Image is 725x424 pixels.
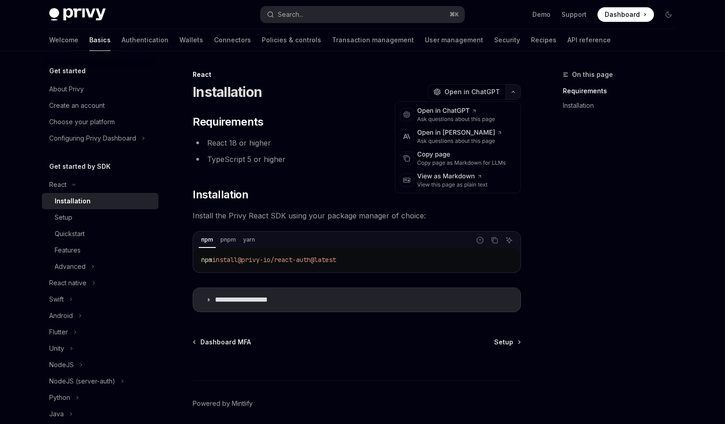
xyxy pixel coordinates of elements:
[42,193,158,209] a: Installation
[49,310,73,321] div: Android
[49,327,68,338] div: Flutter
[417,106,495,116] div: Open in ChatGPT
[572,69,613,80] span: On this page
[42,406,158,422] button: Toggle Java section
[179,29,203,51] a: Wallets
[42,291,158,308] button: Toggle Swift section
[49,376,115,387] div: NodeJS (server-auth)
[89,29,111,51] a: Basics
[532,10,551,19] a: Demo
[42,97,158,114] a: Create an account
[42,389,158,406] button: Toggle Python section
[212,256,238,264] span: install
[55,196,91,207] div: Installation
[444,87,500,96] span: Open in ChatGPT
[55,261,86,272] div: Advanced
[531,29,557,51] a: Recipes
[567,29,611,51] a: API reference
[494,338,513,347] span: Setup
[214,29,251,51] a: Connectors
[503,234,515,246] button: Ask AI
[260,6,465,23] button: Open search
[42,324,158,340] button: Toggle Flutter section
[278,9,303,20] div: Search...
[417,137,502,145] div: Ask questions about this page
[417,159,506,167] div: Copy page as Markdown for LLMs
[200,338,251,347] span: Dashboard MFA
[193,187,248,202] span: Installation
[42,308,158,324] button: Toggle Android section
[42,226,158,242] a: Quickstart
[417,150,506,159] div: Copy page
[42,242,158,258] a: Features
[238,256,336,264] span: @privy-io/react-auth@latest
[49,100,105,111] div: Create an account
[49,409,64,419] div: Java
[562,10,587,19] a: Support
[42,258,158,275] button: Toggle Advanced section
[49,84,84,95] div: About Privy
[417,116,495,123] div: Ask questions about this page
[193,84,262,100] h1: Installation
[49,278,87,288] div: React native
[489,234,500,246] button: Copy the contents from the code block
[42,357,158,373] button: Toggle NodeJS section
[428,84,505,100] button: Open in ChatGPT
[661,7,676,22] button: Toggle dark mode
[42,81,158,97] a: About Privy
[193,70,521,79] div: React
[42,114,158,130] a: Choose your platform
[193,399,253,408] a: Powered by Mintlify
[425,29,483,51] a: User management
[417,181,488,188] div: View this page as plain text
[42,275,158,291] button: Toggle React native section
[42,130,158,146] button: Toggle Configuring Privy Dashboard section
[42,177,158,193] button: Toggle React section
[55,228,85,239] div: Quickstart
[49,343,64,354] div: Unity
[417,128,502,137] div: Open in [PERSON_NAME]
[49,66,86,76] h5: Get started
[193,136,521,149] li: React 18 or higher
[55,245,81,256] div: Features
[49,161,111,172] h5: Get started by SDK
[563,84,683,98] a: Requirements
[122,29,168,51] a: Authentication
[494,338,520,347] a: Setup
[42,340,158,357] button: Toggle Unity section
[563,98,683,113] a: Installation
[49,359,74,370] div: NodeJS
[49,8,106,21] img: dark logo
[201,256,212,264] span: npm
[332,29,414,51] a: Transaction management
[49,133,136,144] div: Configuring Privy Dashboard
[55,212,72,223] div: Setup
[193,153,521,166] li: TypeScript 5 or higher
[49,179,66,190] div: React
[49,392,70,403] div: Python
[49,116,115,127] div: Choose your platform
[597,7,654,22] a: Dashboard
[42,373,158,389] button: Toggle NodeJS (server-auth) section
[42,209,158,226] a: Setup
[199,234,216,245] div: npm
[262,29,321,51] a: Policies & controls
[218,234,239,245] div: pnpm
[194,338,251,347] a: Dashboard MFA
[49,29,78,51] a: Welcome
[605,10,640,19] span: Dashboard
[240,234,258,245] div: yarn
[417,172,488,181] div: View as Markdown
[494,29,520,51] a: Security
[49,294,64,305] div: Swift
[449,11,459,18] span: ⌘ K
[474,234,486,246] button: Report incorrect code
[193,115,263,129] span: Requirements
[193,209,521,222] span: Install the Privy React SDK using your package manager of choice:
